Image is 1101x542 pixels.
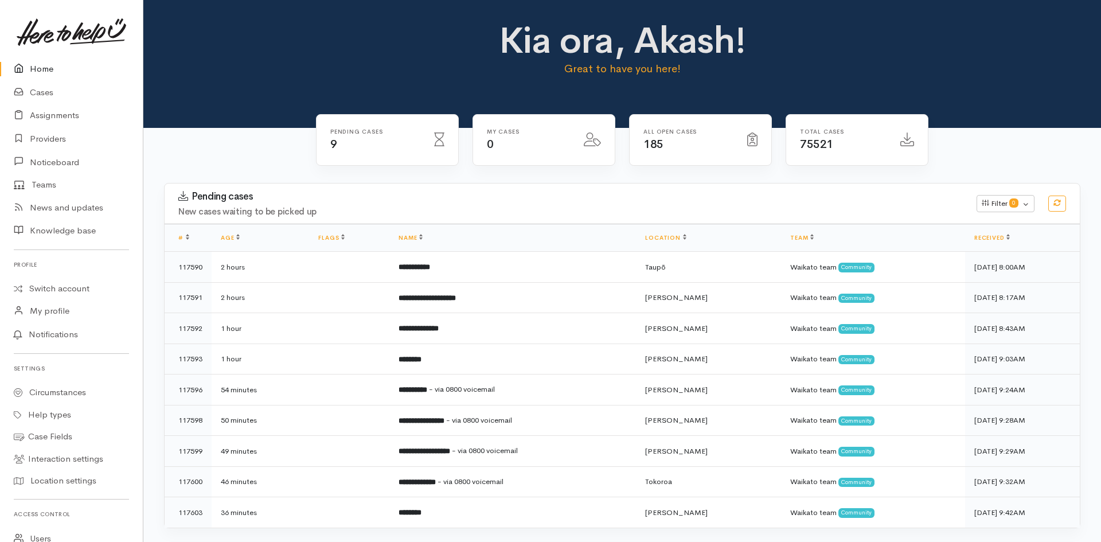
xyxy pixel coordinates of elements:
span: Community [838,508,874,517]
h6: Settings [14,361,129,376]
span: - via 0800 voicemail [429,384,495,394]
td: Waikato team [781,405,965,436]
td: 117598 [165,405,212,436]
td: 50 minutes [212,405,309,436]
td: 117600 [165,466,212,497]
td: Waikato team [781,466,965,497]
td: Waikato team [781,313,965,344]
td: [DATE] 9:03AM [965,344,1080,375]
a: Name [399,234,423,241]
h6: My cases [487,128,570,135]
td: [DATE] 9:28AM [965,405,1080,436]
span: 75521 [800,137,833,151]
td: Waikato team [781,375,965,405]
p: Great to have you here! [397,61,848,77]
h1: Kia ora, Akash! [397,21,848,61]
span: [PERSON_NAME] [645,446,708,456]
span: Community [838,416,874,426]
a: # [178,234,189,241]
span: Community [838,478,874,487]
span: [PERSON_NAME] [645,385,708,395]
td: 2 hours [212,252,309,283]
h6: Total cases [800,128,887,135]
td: Waikato team [781,344,965,375]
span: - via 0800 voicemail [438,477,503,486]
td: 117593 [165,344,212,375]
h4: New cases waiting to be picked up [178,207,963,217]
a: Team [790,234,814,241]
td: [DATE] 9:42AM [965,497,1080,528]
span: - via 0800 voicemail [452,446,518,455]
span: 0 [1009,198,1018,208]
td: 117603 [165,497,212,528]
span: Community [838,355,874,364]
td: 49 minutes [212,436,309,467]
td: 117591 [165,282,212,313]
td: [DATE] 8:17AM [965,282,1080,313]
span: [PERSON_NAME] [645,354,708,364]
h6: Pending cases [330,128,420,135]
h6: Access control [14,506,129,522]
td: 36 minutes [212,497,309,528]
td: [DATE] 9:29AM [965,436,1080,467]
td: Waikato team [781,252,965,283]
span: Community [838,263,874,272]
td: 1 hour [212,344,309,375]
a: Flags [318,234,345,241]
td: [DATE] 9:24AM [965,375,1080,405]
td: 2 hours [212,282,309,313]
td: 54 minutes [212,375,309,405]
td: 117599 [165,436,212,467]
td: 117592 [165,313,212,344]
span: 0 [487,137,494,151]
td: Waikato team [781,497,965,528]
span: [PERSON_NAME] [645,293,708,302]
td: Waikato team [781,282,965,313]
span: Community [838,385,874,395]
span: Community [838,447,874,456]
td: 117590 [165,252,212,283]
h6: Profile [14,257,129,272]
span: [PERSON_NAME] [645,323,708,333]
h6: All Open cases [643,128,733,135]
span: Community [838,294,874,303]
span: - via 0800 voicemail [446,415,512,425]
td: [DATE] 9:32AM [965,466,1080,497]
td: 46 minutes [212,466,309,497]
a: Location [645,234,686,241]
td: 1 hour [212,313,309,344]
a: Age [221,234,240,241]
td: [DATE] 8:00AM [965,252,1080,283]
td: Waikato team [781,436,965,467]
span: Taupō [645,262,666,272]
span: 9 [330,137,337,151]
a: Received [974,234,1010,241]
span: 185 [643,137,663,151]
button: Filter0 [977,195,1034,212]
span: [PERSON_NAME] [645,508,708,517]
td: 117596 [165,375,212,405]
span: [PERSON_NAME] [645,415,708,425]
h3: Pending cases [178,191,963,202]
span: Tokoroa [645,477,672,486]
span: Community [838,324,874,333]
td: [DATE] 8:43AM [965,313,1080,344]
